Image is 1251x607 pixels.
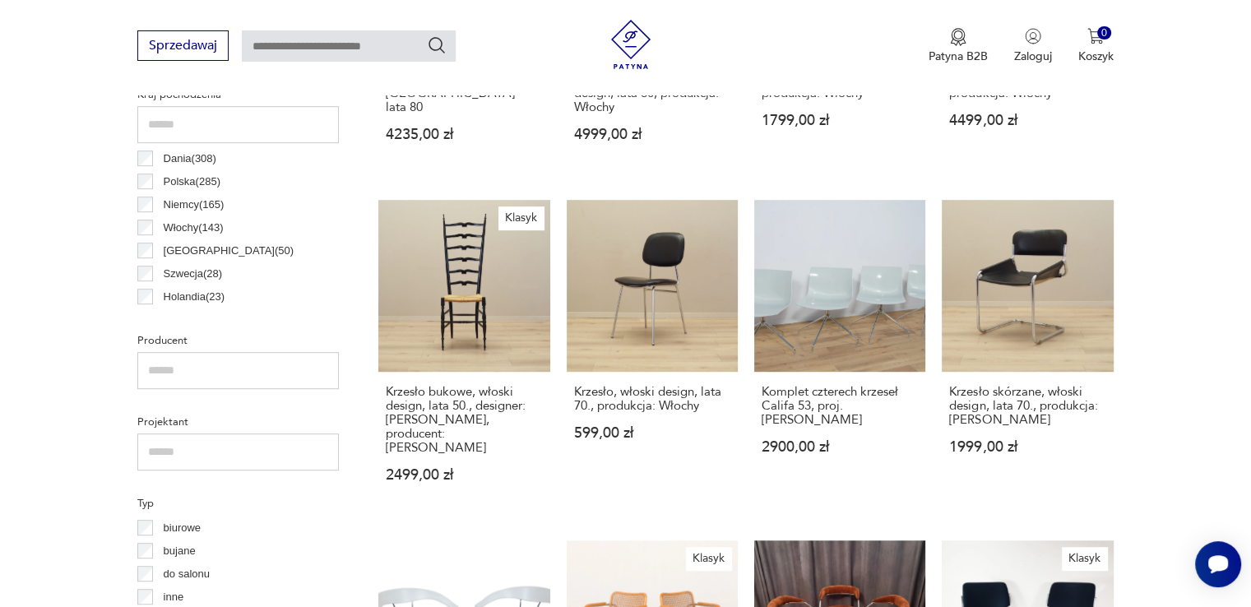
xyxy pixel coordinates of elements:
[164,265,223,283] p: Szwecja ( 28 )
[949,114,1105,127] p: 4499,00 zł
[1078,28,1114,64] button: 0Koszyk
[1087,28,1104,44] img: Ikona koszyka
[574,127,730,141] p: 4999,00 zł
[137,331,339,350] p: Producent
[164,173,220,191] p: Polska ( 285 )
[386,127,542,141] p: 4235,00 zł
[164,542,196,560] p: bujane
[386,58,542,114] h3: Minimalistyczne krzesło skórzane – [GEOGRAPHIC_DATA] – lata 80
[606,20,656,69] img: Patyna - sklep z meblami i dekoracjami vintage
[929,28,988,64] button: Patyna B2B
[164,288,225,306] p: Holandia ( 23 )
[378,200,549,513] a: KlasykKrzesło bukowe, włoski design, lata 50., designer: Gio Ponti, producent: ChiavariKrzesło bu...
[164,150,216,168] p: Dania ( 308 )
[949,58,1105,100] h3: Komplet czterech krzeseł, Bauhaus design, lata 60., produkcja: Włochy
[762,58,918,100] h3: Komplet dwóch krzeseł, Bauhaus design, lata 60., produkcja: Włochy
[164,519,202,537] p: biurowe
[574,385,730,413] h3: Krzesło, włoski design, lata 70., produkcja: Włochy
[427,35,447,55] button: Szukaj
[949,440,1105,454] p: 1999,00 zł
[164,196,225,214] p: Niemcy ( 165 )
[762,114,918,127] p: 1799,00 zł
[1014,49,1052,64] p: Zaloguj
[949,385,1105,427] h3: Krzesło skórzane, włoski design, lata 70., produkcja: [PERSON_NAME]
[574,58,730,114] h3: Komplet sześciu krzeseł mahoniowych, włoski design, lata 60, produkcja: Włochy
[1078,49,1114,64] p: Koszyk
[1014,28,1052,64] button: Zaloguj
[137,30,229,61] button: Sprzedawaj
[567,200,738,513] a: Krzesło, włoski design, lata 70., produkcja: WłochyKrzesło, włoski design, lata 70., produkcja: W...
[386,468,542,482] p: 2499,00 zł
[137,494,339,512] p: Typ
[386,385,542,455] h3: Krzesło bukowe, włoski design, lata 50., designer: [PERSON_NAME], producent: [PERSON_NAME]
[754,200,925,513] a: Komplet czterech krzeseł Califa 53, proj. A. Molina, ArperKomplet czterech krzeseł Califa 53, pro...
[164,565,210,583] p: do salonu
[762,440,918,454] p: 2900,00 zł
[929,49,988,64] p: Patyna B2B
[137,413,339,431] p: Projektant
[929,28,988,64] a: Ikona medaluPatyna B2B
[164,219,224,237] p: Włochy ( 143 )
[1097,26,1111,40] div: 0
[942,200,1113,513] a: Krzesło skórzane, włoski design, lata 70., produkcja: WłochyKrzesło skórzane, włoski design, lata...
[164,311,219,329] p: Czechy ( 21 )
[574,426,730,440] p: 599,00 zł
[1025,28,1041,44] img: Ikonka użytkownika
[950,28,966,46] img: Ikona medalu
[762,385,918,427] h3: Komplet czterech krzeseł Califa 53, proj. [PERSON_NAME]
[164,242,294,260] p: [GEOGRAPHIC_DATA] ( 50 )
[164,588,184,606] p: inne
[137,41,229,53] a: Sprzedawaj
[1195,541,1241,587] iframe: Smartsupp widget button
